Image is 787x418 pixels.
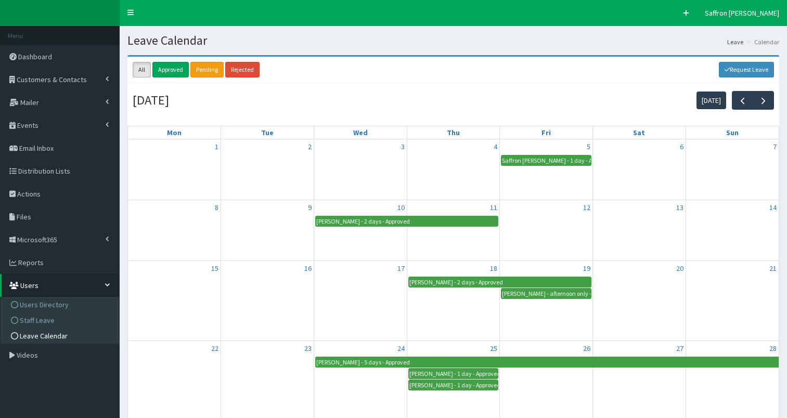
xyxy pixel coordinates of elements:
[395,200,407,215] a: December 10, 2025
[19,143,54,153] span: Email Inbox
[221,261,314,341] td: December 16, 2025
[771,139,779,154] a: December 7, 2025
[17,350,38,360] span: Videos
[259,126,276,139] a: Tuesday
[500,200,593,260] td: December 12, 2025
[678,139,686,154] a: December 6, 2025
[20,331,68,341] span: Leave Calendar
[409,380,498,390] div: [PERSON_NAME] - 1 day - Approved
[501,288,591,299] a: [PERSON_NAME] - afternoon only - Approved
[17,212,31,221] span: Files
[631,126,647,139] a: Saturday
[314,139,407,200] td: December 3, 2025
[3,312,119,328] a: Staff Leave
[686,139,779,200] td: December 7, 2025
[705,8,779,18] span: Saffron [PERSON_NAME]
[593,139,686,200] td: December 6, 2025
[409,277,504,287] div: [PERSON_NAME] - 2 days - Approved
[20,300,69,309] span: Users Directory
[316,216,410,226] div: [PERSON_NAME] - 2 days - Approved
[3,328,119,344] a: Leave Calendar
[20,281,38,290] span: Users
[767,200,779,215] a: December 14, 2025
[165,126,184,139] a: Monday
[18,166,70,176] span: Distribution Lists
[539,126,553,139] a: Friday
[314,200,407,260] td: December 10, 2025
[399,139,407,154] a: December 3, 2025
[488,341,499,356] a: December 25, 2025
[221,200,314,260] td: December 9, 2025
[314,261,407,341] td: December 17, 2025
[767,341,779,356] a: December 28, 2025
[18,52,52,61] span: Dashboard
[351,126,370,139] a: Wednesday
[674,200,686,215] a: December 13, 2025
[306,200,314,215] a: December 9, 2025
[501,289,591,298] div: [PERSON_NAME] - afternoon only - Approved
[500,139,593,200] td: December 5, 2025
[488,261,499,276] a: December 18, 2025
[407,139,500,200] td: December 4, 2025
[501,155,591,166] a: Saffron [PERSON_NAME] - 1 day - Approved
[152,62,189,77] a: Approved
[585,139,592,154] a: December 5, 2025
[408,380,499,390] a: [PERSON_NAME] - 1 day - Approved
[674,341,686,356] a: December 27, 2025
[128,261,221,341] td: December 15, 2025
[395,341,407,356] a: December 24, 2025
[221,139,314,200] td: December 2, 2025
[686,261,779,341] td: December 21, 2025
[128,139,221,200] td: December 1, 2025
[128,200,221,260] td: December 8, 2025
[581,261,592,276] a: December 19, 2025
[17,121,38,130] span: Events
[20,98,39,107] span: Mailer
[316,357,410,367] div: [PERSON_NAME] - 5 days - Approved
[213,139,221,154] a: December 1, 2025
[213,200,221,215] a: December 8, 2025
[315,357,779,368] a: [PERSON_NAME] - 5 days - Approved
[492,139,499,154] a: December 4, 2025
[732,91,753,109] button: Previous month
[209,341,221,356] a: December 22, 2025
[767,261,779,276] a: December 21, 2025
[133,62,151,77] a: All
[302,261,314,276] a: December 16, 2025
[190,62,224,77] a: Pending
[18,258,44,267] span: Reports
[17,189,41,199] span: Actions
[20,316,55,325] span: Staff Leave
[501,155,591,165] div: Saffron [PERSON_NAME] - 1 day - Approved
[225,62,260,77] a: Rejected
[407,200,500,260] td: December 11, 2025
[724,126,741,139] a: Sunday
[581,341,592,356] a: December 26, 2025
[581,200,592,215] a: December 12, 2025
[445,126,462,139] a: Thursday
[133,94,169,108] h2: [DATE]
[409,369,498,378] div: [PERSON_NAME] - 1 day - Approved
[488,200,499,215] a: December 11, 2025
[408,368,499,379] a: [PERSON_NAME] - 1 day - Approved
[593,261,686,341] td: December 20, 2025
[395,261,407,276] a: December 17, 2025
[209,261,221,276] a: December 15, 2025
[315,216,498,227] a: [PERSON_NAME] - 2 days - Approved
[17,235,57,244] span: Microsoft365
[696,92,726,109] button: [DATE]
[302,341,314,356] a: December 23, 2025
[727,37,743,46] a: Leave
[500,261,593,341] td: December 19, 2025
[686,200,779,260] td: December 14, 2025
[593,200,686,260] td: December 13, 2025
[127,34,779,47] h1: Leave Calendar
[744,37,779,46] li: Calendar
[407,261,500,341] td: December 18, 2025
[753,91,774,109] button: Next month
[674,261,686,276] a: December 20, 2025
[719,62,775,77] a: Request Leave
[3,297,119,312] a: Users Directory
[17,75,87,84] span: Customers & Contacts
[408,277,591,288] a: [PERSON_NAME] - 2 days - Approved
